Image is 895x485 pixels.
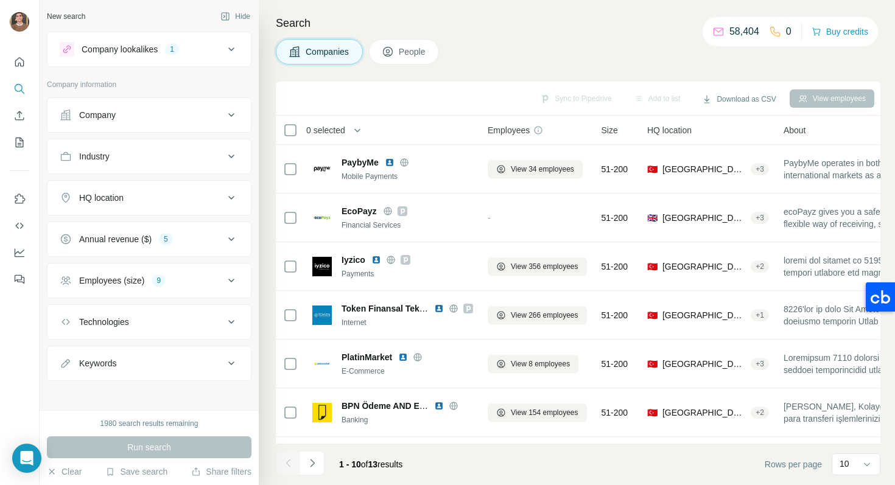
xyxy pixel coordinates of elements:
[312,159,332,179] img: Logo of PaybyMe
[434,304,444,313] img: LinkedIn logo
[47,35,251,64] button: Company lookalikes1
[10,215,29,237] button: Use Surfe API
[312,208,332,228] img: Logo of EcoPayz
[662,406,746,419] span: [GEOGRAPHIC_DATA], [GEOGRAPHIC_DATA]
[662,163,746,175] span: [GEOGRAPHIC_DATA], [GEOGRAPHIC_DATA]
[399,46,427,58] span: People
[840,458,849,470] p: 10
[79,274,144,287] div: Employees (size)
[342,205,377,217] span: EcoPayz
[47,466,82,478] button: Clear
[647,212,658,224] span: 🇬🇧
[511,164,574,175] span: View 34 employees
[371,255,381,265] img: LinkedIn logo
[511,407,578,418] span: View 154 employees
[339,459,361,469] span: 1 - 10
[159,234,173,245] div: 5
[647,163,658,175] span: 🇹🇷
[10,12,29,32] img: Avatar
[751,261,769,272] div: + 2
[47,79,251,90] p: Company information
[511,261,578,272] span: View 356 employees
[602,212,628,224] span: 51-200
[165,44,179,55] div: 1
[276,15,880,32] h4: Search
[342,254,365,266] span: Iyzico
[812,23,868,40] button: Buy credits
[662,358,746,370] span: [GEOGRAPHIC_DATA], [GEOGRAPHIC_DATA]
[751,407,769,418] div: + 2
[191,466,251,478] button: Share filters
[488,124,530,136] span: Employees
[152,275,166,286] div: 9
[47,183,251,212] button: HQ location
[10,105,29,127] button: Enrich CSV
[602,358,628,370] span: 51-200
[312,305,332,325] img: Logo of Token Finansal Teknolojiler
[751,310,769,321] div: + 1
[10,188,29,210] button: Use Surfe on LinkedIn
[300,451,325,475] button: Navigate to next page
[79,357,116,369] div: Keywords
[662,212,746,224] span: [GEOGRAPHIC_DATA]
[312,354,332,374] img: Logo of PlatinMarket
[662,260,746,273] span: [GEOGRAPHIC_DATA], [GEOGRAPHIC_DATA]
[47,142,251,171] button: Industry
[79,150,110,162] div: Industry
[751,358,769,369] div: + 3
[79,233,152,245] div: Annual revenue ($)
[10,242,29,263] button: Dashboard
[647,406,658,419] span: 🇹🇷
[488,355,578,373] button: View 8 employees
[342,268,473,279] div: Payments
[47,349,251,378] button: Keywords
[602,260,628,273] span: 51-200
[47,11,85,22] div: New search
[342,304,452,313] span: Token Finansal Teknolojiler
[47,266,251,295] button: Employees (size)9
[361,459,368,469] span: of
[342,156,379,169] span: PaybyMe
[398,352,408,362] img: LinkedIn logo
[784,124,806,136] span: About
[511,310,578,321] span: View 266 employees
[647,358,658,370] span: 🇹🇷
[602,406,628,419] span: 51-200
[212,7,259,26] button: Hide
[511,358,570,369] span: View 8 employees
[12,444,41,473] div: Open Intercom Messenger
[751,164,769,175] div: + 3
[488,403,587,422] button: View 154 employees
[47,307,251,337] button: Technologies
[10,78,29,100] button: Search
[488,160,583,178] button: View 34 employees
[10,51,29,73] button: Quick start
[312,257,332,276] img: Logo of Iyzico
[662,309,746,321] span: [GEOGRAPHIC_DATA], [GEOGRAPHIC_DATA]
[647,260,658,273] span: 🇹🇷
[786,24,791,39] p: 0
[10,268,29,290] button: Feedback
[306,46,350,58] span: Companies
[342,351,392,363] span: PlatinMarket
[342,220,473,231] div: Financial Services
[82,43,158,55] div: Company lookalikes
[306,124,345,136] span: 0 selected
[47,100,251,130] button: Company
[10,131,29,153] button: My lists
[488,306,587,324] button: View 266 employees
[342,366,473,377] div: E-Commerce
[79,316,129,328] div: Technologies
[647,309,658,321] span: 🇹🇷
[342,401,484,411] span: BPN Ödeme AND E-Para Hizmetleri
[751,212,769,223] div: + 3
[602,163,628,175] span: 51-200
[105,466,167,478] button: Save search
[79,192,124,204] div: HQ location
[342,171,473,182] div: Mobile Payments
[729,24,759,39] p: 58,404
[488,213,491,223] span: -
[693,90,784,108] button: Download as CSV
[765,458,822,470] span: Rows per page
[79,109,116,121] div: Company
